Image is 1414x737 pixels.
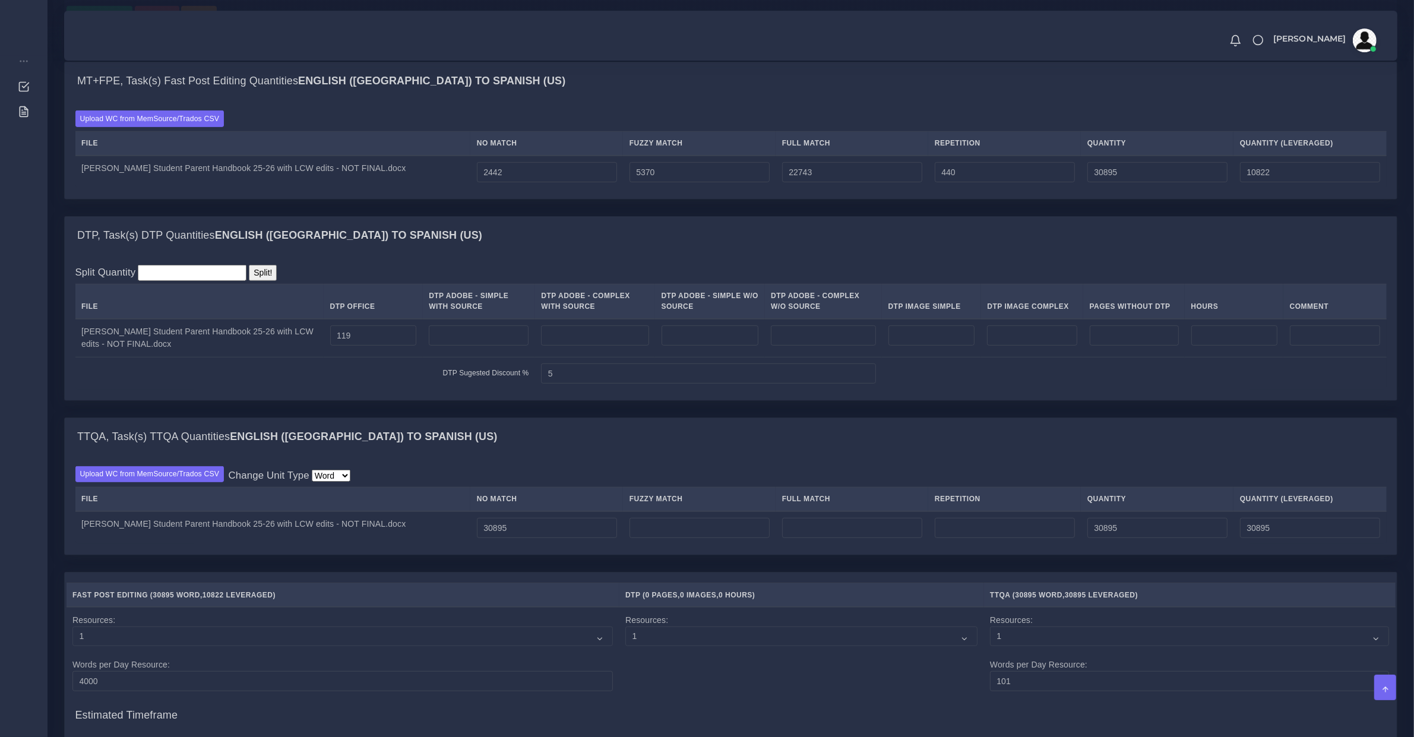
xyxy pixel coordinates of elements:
[77,75,565,88] h4: MT+FPE, Task(s) Fast Post Editing Quantities
[229,468,309,483] label: Change Unit Type
[646,591,678,599] span: 0 Pages
[75,265,136,280] label: Split Quantity
[1233,487,1386,511] th: Quantity (Leveraged)
[423,284,535,319] th: DTP Adobe - Simple With Source
[77,229,482,242] h4: DTP, Task(s) DTP Quantities
[680,591,716,599] span: 0 Images
[75,487,471,511] th: File
[67,583,619,608] th: Fast Post Editing ( , )
[1065,591,1135,599] span: 30895 Leveraged
[1233,131,1386,156] th: Quantity (Leveraged)
[535,284,655,319] th: DTP Adobe - Complex With Source
[765,284,882,319] th: DTP Adobe - Complex W/O Source
[1081,487,1233,511] th: Quantity
[619,583,984,608] th: DTP ( , , )
[298,75,565,87] b: English ([GEOGRAPHIC_DATA]) TO Spanish (US)
[67,607,619,697] td: Resources: Words per Day Resource:
[882,284,981,319] th: DTP Image Simple
[65,100,1397,199] div: MT+FPE, Task(s) Fast Post Editing QuantitiesEnglish ([GEOGRAPHIC_DATA]) TO Spanish (US)
[75,156,471,189] td: [PERSON_NAME] Student Parent Handbook 25-26 with LCW edits - NOT FINAL.docx
[928,131,1081,156] th: Repetition
[153,591,200,599] span: 30895 Word
[443,368,529,378] label: DTP Sugested Discount %
[65,217,1397,255] div: DTP, Task(s) DTP QuantitiesEnglish ([GEOGRAPHIC_DATA]) TO Spanish (US)
[75,697,1387,722] h4: Estimated Timeframe
[655,284,765,319] th: DTP Adobe - Simple W/O Source
[984,607,1396,697] td: Resources: Words per Day Resource:
[470,131,623,156] th: No Match
[65,62,1397,100] div: MT+FPE, Task(s) Fast Post Editing QuantitiesEnglish ([GEOGRAPHIC_DATA]) TO Spanish (US)
[776,131,928,156] th: Full Match
[75,319,324,358] td: [PERSON_NAME] Student Parent Handbook 25-26 with LCW edits - NOT FINAL.docx
[470,487,623,511] th: No Match
[75,466,224,482] label: Upload WC from MemSource/Trados CSV
[203,591,273,599] span: 10822 Leveraged
[623,131,776,156] th: Fuzzy Match
[65,254,1397,400] div: DTP, Task(s) DTP QuantitiesEnglish ([GEOGRAPHIC_DATA]) TO Spanish (US)
[1353,29,1377,52] img: avatar
[77,431,498,444] h4: TTQA, Task(s) TTQA Quantities
[75,284,324,319] th: File
[1081,131,1233,156] th: Quantity
[65,418,1397,456] div: TTQA, Task(s) TTQA QuantitiesEnglish ([GEOGRAPHIC_DATA]) TO Spanish (US)
[1083,284,1185,319] th: Pages Without DTP
[75,110,224,126] label: Upload WC from MemSource/Trados CSV
[249,265,277,281] input: Split!
[1273,34,1346,43] span: [PERSON_NAME]
[324,284,423,319] th: DTP Office
[719,591,752,599] span: 0 Hours
[230,431,497,442] b: English ([GEOGRAPHIC_DATA]) TO Spanish (US)
[623,487,776,511] th: Fuzzy Match
[1267,29,1381,52] a: [PERSON_NAME]avatar
[619,607,984,697] td: Resources:
[1185,284,1283,319] th: Hours
[75,131,471,156] th: File
[984,583,1396,608] th: TTQA ( , )
[928,487,1081,511] th: Repetition
[65,456,1397,555] div: TTQA, Task(s) TTQA QuantitiesEnglish ([GEOGRAPHIC_DATA]) TO Spanish (US)
[75,511,471,545] td: [PERSON_NAME] Student Parent Handbook 25-26 with LCW edits - NOT FINAL.docx
[1283,284,1386,319] th: Comment
[1016,591,1063,599] span: 30895 Word
[215,229,482,241] b: English ([GEOGRAPHIC_DATA]) TO Spanish (US)
[981,284,1083,319] th: DTP Image Complex
[776,487,928,511] th: Full Match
